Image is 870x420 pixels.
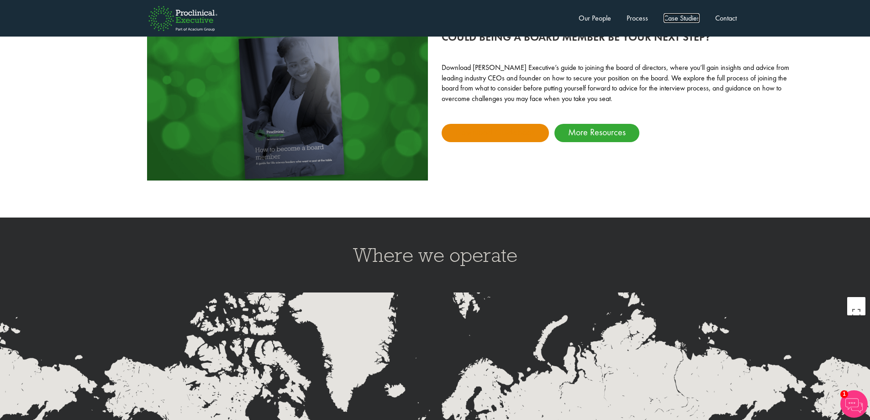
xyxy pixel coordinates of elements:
a: More Resources [554,124,639,142]
a: Case Studies [664,13,700,23]
a: Process [627,13,648,23]
button: Toggle fullscreen view [847,297,865,315]
a: Our People [579,13,611,23]
img: Chatbot [840,390,868,418]
p: Download [PERSON_NAME] Executive’s guide to joining the board of directors, where you’ll gain ins... [442,63,796,104]
a: Download Guidebook [442,124,549,142]
h2: Could being a board member be your next step? [442,31,796,43]
a: Contact [715,13,737,23]
span: 1 [840,390,848,398]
